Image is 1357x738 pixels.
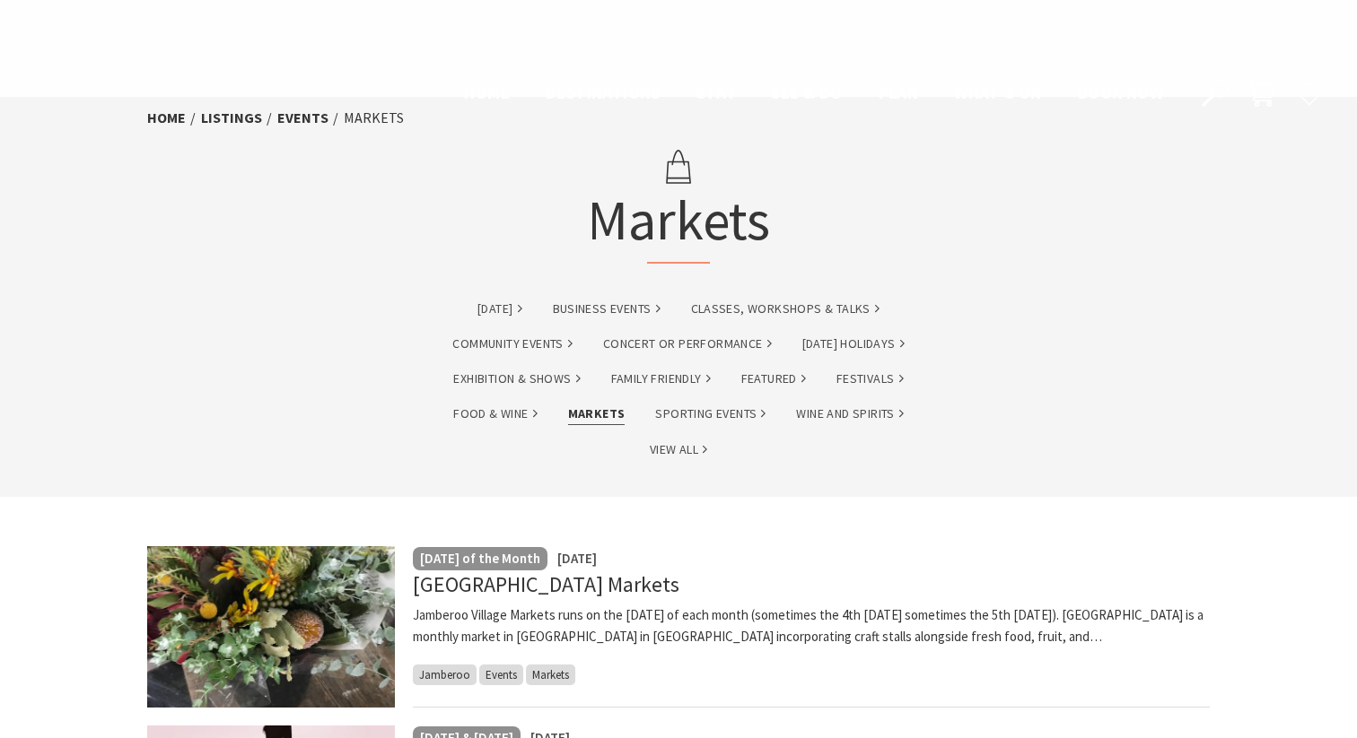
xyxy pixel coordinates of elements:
[696,82,736,103] span: Stay
[655,404,766,424] a: Sporting Events
[413,570,679,598] a: [GEOGRAPHIC_DATA] Markets
[1078,82,1163,103] span: Book now
[650,439,707,460] a: View All
[587,139,770,264] h1: Markets
[603,334,772,354] a: Concert or Performance
[691,299,880,319] a: Classes, Workshops & Talks
[479,664,523,685] span: Events
[413,604,1210,647] p: Jamberoo Village Markets runs on the [DATE] of each month (sometimes the 4th [DATE] sometimes the...
[611,369,711,389] a: Family Friendly
[741,369,806,389] a: Featured
[477,299,521,319] a: [DATE]
[453,404,537,424] a: Food & Wine
[568,404,626,424] a: Markets
[453,369,580,389] a: Exhibition & Shows
[802,334,905,354] a: [DATE] Holidays
[420,548,540,569] p: [DATE] of the Month
[553,299,661,319] a: Business Events
[413,664,477,685] span: Jamberoo
[526,664,575,685] span: Markets
[147,546,395,708] img: Native bunches
[796,404,903,424] a: Wine and Spirits
[879,82,919,103] span: Plan
[954,82,1042,103] span: What’s On
[557,550,597,567] span: [DATE]
[452,334,572,354] a: Community Events
[446,79,1181,109] nav: Main Menu
[771,82,842,103] span: See & Do
[546,82,661,103] span: Destinations
[836,369,904,389] a: Festivals
[464,82,510,103] span: Home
